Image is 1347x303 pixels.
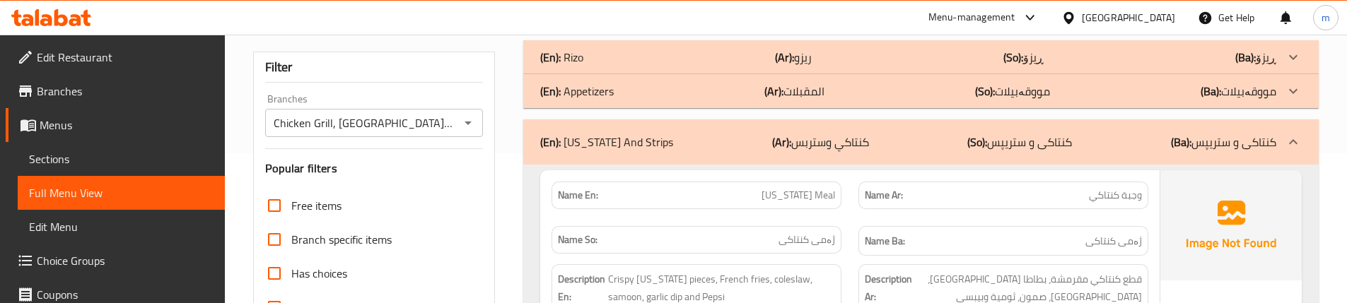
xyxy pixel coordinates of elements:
[1235,49,1276,66] p: ڕیزۆ
[523,40,1319,74] div: (En): Rizo(Ar):ريزو(So):ڕیزۆ(Ba):ڕیزۆ
[967,133,1072,150] p: کنتاکی و ستریپس
[1171,131,1191,153] b: (Ba):
[1089,188,1142,203] span: وجبة كنتاكي
[967,131,987,153] b: (So):
[18,210,225,244] a: Edit Menu
[775,47,794,68] b: (Ar):
[1160,170,1302,280] img: Ae5nvW7+0k+MAAAAAElFTkSuQmCC
[975,81,995,102] b: (So):
[523,119,1319,165] div: (En): [US_STATE] And Strips(Ar):كنتاكي وستربس(So):کنتاکی و ستریپس(Ba):کنتاکی و ستریپس
[558,232,597,247] strong: Name So:
[29,218,214,235] span: Edit Menu
[1003,47,1023,68] b: (So):
[37,252,214,269] span: Choice Groups
[558,188,598,203] strong: Name En:
[291,231,392,248] span: Branch specific items
[764,83,824,100] p: المقبلات
[772,133,869,150] p: كنتاكي وستربس
[37,49,214,66] span: Edit Restaurant
[29,184,214,201] span: Full Menu View
[18,176,225,210] a: Full Menu View
[865,232,905,250] strong: Name Ba:
[928,9,1015,26] div: Menu-management
[29,150,214,167] span: Sections
[540,47,561,68] b: (En):
[865,188,903,203] strong: Name Ar:
[291,265,347,282] span: Has choices
[762,188,835,203] span: [US_STATE] Meal
[6,108,225,142] a: Menus
[6,244,225,278] a: Choice Groups
[779,232,835,247] span: ژەمی کنتاکی
[540,49,583,66] p: Rizo
[1171,133,1276,150] p: کنتاکی و ستریپس
[1085,232,1142,250] span: ژەمی کنتاکی
[291,197,342,214] span: Free items
[764,81,783,102] b: (Ar):
[37,83,214,100] span: Branches
[772,131,791,153] b: (Ar):
[1082,10,1175,25] div: [GEOGRAPHIC_DATA]
[775,49,812,66] p: ريزو
[265,160,484,177] h3: Popular filters
[40,117,214,133] span: Menus
[37,286,214,303] span: Coupons
[1003,49,1044,66] p: ڕیزۆ
[265,52,484,83] div: Filter
[1322,10,1330,25] span: m
[975,83,1050,100] p: مووقەبیلات
[523,74,1319,108] div: (En): Appetizers(Ar):المقبلات(So):مووقەبیلات(Ba):مووقەبیلات
[18,142,225,176] a: Sections
[6,74,225,108] a: Branches
[1201,83,1276,100] p: مووقەبیلات
[1201,81,1221,102] b: (Ba):
[540,133,673,150] p: [US_STATE] And Strips
[540,83,614,100] p: Appetizers
[6,40,225,74] a: Edit Restaurant
[540,131,561,153] b: (En):
[1235,47,1256,68] b: (Ba):
[458,113,478,133] button: Open
[540,81,561,102] b: (En):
